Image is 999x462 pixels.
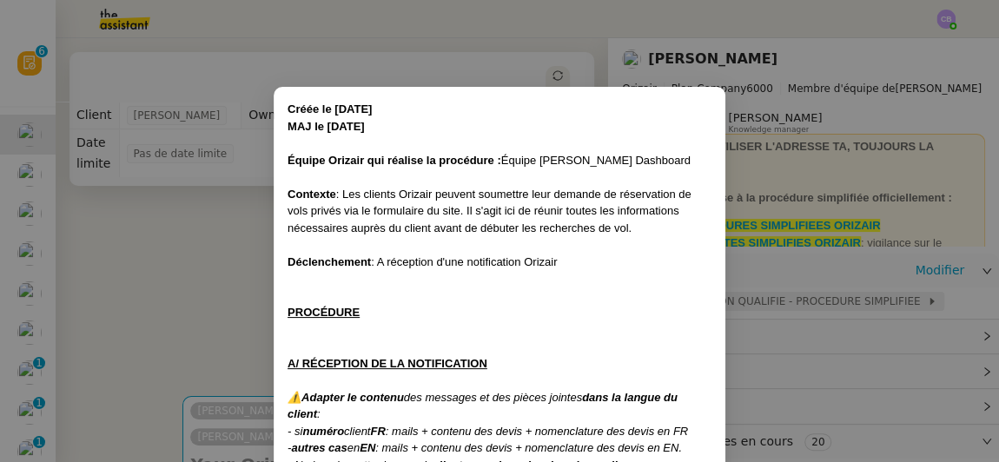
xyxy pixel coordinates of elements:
[288,188,336,201] strong: Contexte
[386,425,688,438] em: : mails + contenu des devis + nomenclature des devis en FR
[404,391,582,404] em: des messages et des pièces jointes
[370,425,385,438] em: FR
[288,102,372,115] strong: Créée le [DATE]
[288,391,678,421] em: dans la langue du client
[288,154,501,167] strong: Équipe Orizair qui réalise la procédure :
[347,441,360,454] em: en
[371,255,557,268] span: : A réception d'une notification Orizair
[360,441,375,454] em: EN
[301,391,404,404] em: Adapter le contenu
[288,306,360,319] u: PROCÉDURE
[288,357,487,370] u: A/ RÉCEPTION DE LA NOTIFICATION
[288,391,301,404] em: ⚠️
[501,154,691,167] span: Équipe [PERSON_NAME] Dashboard
[288,188,691,234] span: : Les clients Orizair peuvent soumettre leur demande de réservation de vols privés via le formula...
[288,425,302,438] em: - si
[291,441,347,454] em: autres cas
[344,425,370,438] em: client
[288,120,365,133] strong: MAJ le [DATE]
[288,255,371,268] strong: Déclenchement
[288,441,291,454] em: -
[302,425,344,438] em: numéro
[375,441,682,454] em: : mails + contenu des devis + nomenclature des devis en EN.
[317,407,321,420] em: :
